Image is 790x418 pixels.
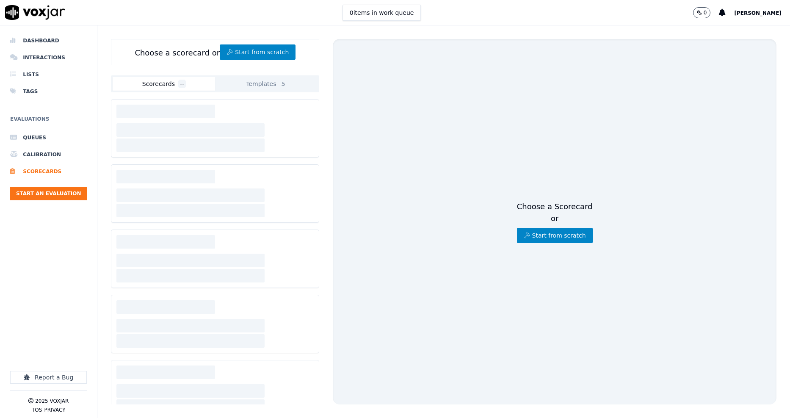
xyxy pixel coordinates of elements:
button: 0 [693,7,711,18]
a: Scorecards [10,163,87,180]
button: Privacy [44,407,65,413]
div: Choose a scorecard or [111,39,319,65]
button: [PERSON_NAME] [734,8,790,18]
div: Choose a Scorecard or [517,201,593,243]
a: Tags [10,83,87,100]
button: 0 [693,7,719,18]
button: Report a Bug [10,371,87,384]
h6: Evaluations [10,114,87,129]
button: Scorecards [113,77,215,91]
span: [PERSON_NAME] [734,10,782,16]
button: Templates [215,77,318,91]
a: Dashboard [10,32,87,49]
a: Calibration [10,146,87,163]
p: 2025 Voxjar [35,398,69,404]
span: -- [178,80,186,88]
button: Start an Evaluation [10,187,87,200]
a: Interactions [10,49,87,66]
button: 0items in work queue [343,5,421,21]
button: Start from scratch [517,228,593,243]
button: Start from scratch [220,44,296,60]
a: Queues [10,129,87,146]
a: Lists [10,66,87,83]
span: 5 [279,80,287,88]
img: voxjar logo [5,5,65,20]
p: 0 [704,9,707,16]
button: TOS [32,407,42,413]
